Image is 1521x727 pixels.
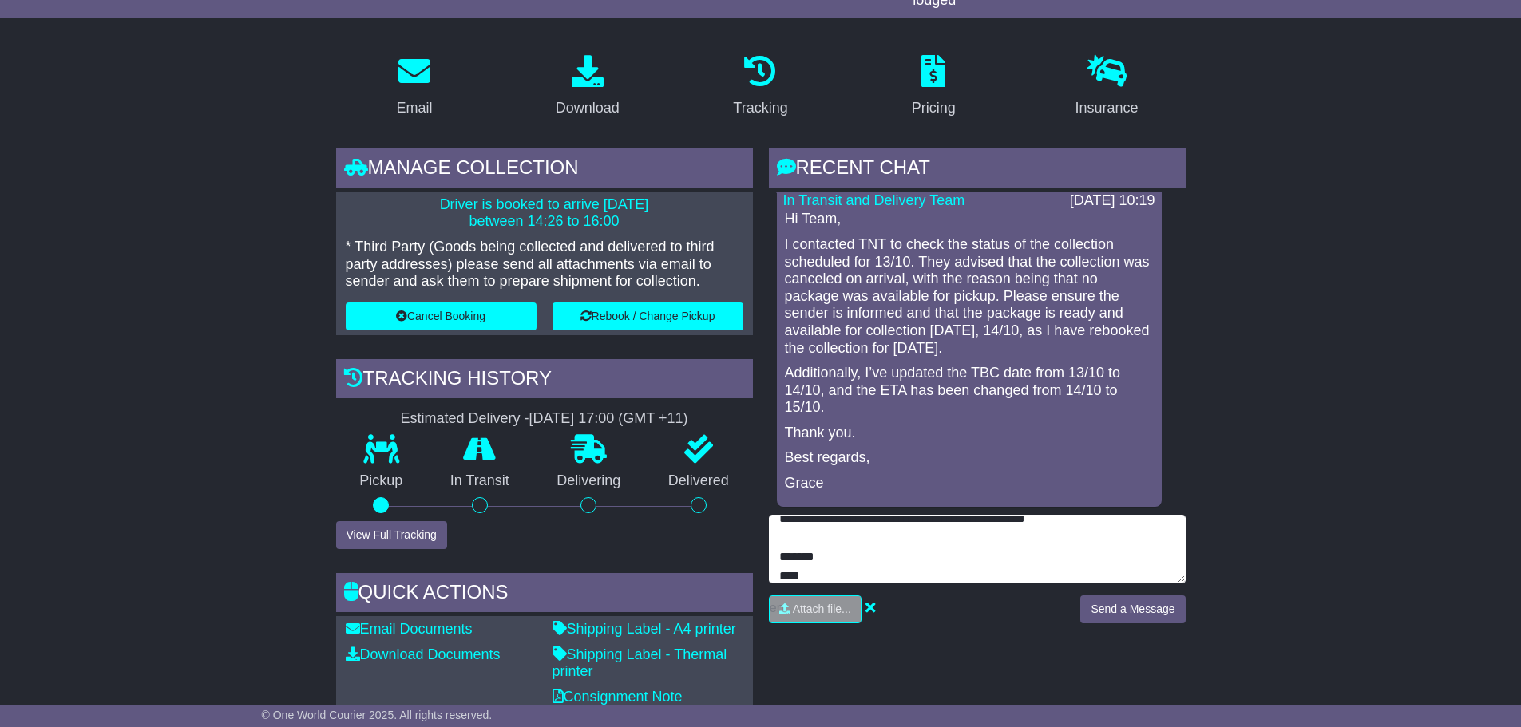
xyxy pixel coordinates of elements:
div: RECENT CHAT [769,148,1186,192]
button: Cancel Booking [346,302,537,330]
a: Shipping Label - Thermal printer [553,646,727,680]
button: View Full Tracking [336,521,447,549]
p: Hi Team, [785,211,1154,228]
div: [DATE] 17:00 (GMT +11) [529,410,688,428]
span: © One World Courier 2025. All rights reserved. [262,709,493,721]
a: Insurance [1065,49,1149,124]
a: Email Documents [346,621,473,637]
a: Tracking [723,49,798,124]
div: Tracking history [336,359,753,402]
a: Download [545,49,630,124]
div: Estimated Delivery - [336,410,753,428]
p: Driver is booked to arrive [DATE] between 14:26 to 16:00 [346,196,743,231]
a: Email [386,49,442,124]
a: Download Documents [346,646,501,662]
div: Download [556,97,620,119]
button: Rebook / Change Pickup [553,302,743,330]
p: Additionally, I’ve updated the TBC date from 13/10 to 14/10, and the ETA has been changed from 14... [785,365,1154,417]
div: Quick Actions [336,573,753,616]
div: Tracking [733,97,787,119]
p: I contacted TNT to check the status of the collection scheduled for 13/10. They advised that the ... [785,236,1154,357]
p: In Transit [426,472,533,490]
a: Shipping Label - A4 printer [553,621,736,637]
div: Manage collection [336,148,753,192]
p: Thank you. [785,425,1154,442]
p: Delivered [644,472,753,490]
p: Best regards, [785,449,1154,467]
div: Email [396,97,432,119]
p: Pickup [336,472,427,490]
a: In Transit and Delivery Team [783,192,965,208]
div: Pricing [912,97,956,119]
a: Consignment Note [553,689,683,705]
div: [DATE] 10:19 [1070,192,1155,210]
a: Pricing [901,49,966,124]
p: Delivering [533,472,645,490]
p: Grace [785,475,1154,492]
div: Insurance [1075,97,1139,119]
button: Send a Message [1080,595,1185,623]
p: * Third Party (Goods being collected and delivered to third party addresses) please send all atta... [346,239,743,290]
